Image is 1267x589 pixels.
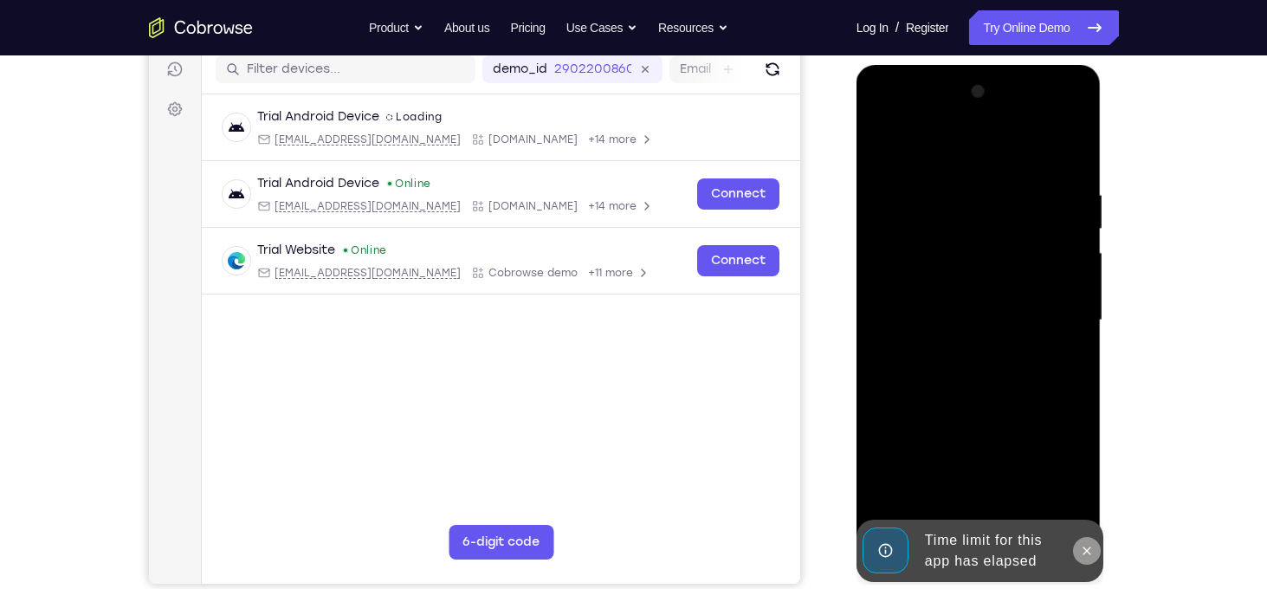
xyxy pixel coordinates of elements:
[439,262,484,276] span: +11 more
[906,10,948,45] a: Register
[149,3,800,584] iframe: Agent
[322,196,429,210] div: App
[566,10,637,45] button: Use Cases
[126,129,312,143] span: android@example.com
[339,262,429,276] span: Cobrowse demo
[61,458,213,514] div: Time limit for this app has elapsed
[658,10,728,45] button: Resources
[344,57,398,74] label: demo_id
[108,105,230,122] div: Trial Android Device
[126,196,312,210] span: android@example.com
[857,10,889,45] a: Log In
[439,129,488,143] span: +14 more
[439,196,488,210] span: +14 more
[108,129,312,143] div: Email
[369,10,423,45] button: Product
[239,178,242,182] div: New devices found.
[300,521,404,556] button: 6-digit code
[339,196,429,210] span: Cobrowse.io
[895,17,899,38] span: /
[126,262,312,276] span: web@example.com
[548,242,630,273] a: Connect
[610,52,637,80] button: Refresh
[195,245,198,249] div: New devices found.
[444,10,489,45] a: About us
[237,107,294,120] div: Loading
[969,10,1118,45] a: Try Online Demo
[53,158,651,224] div: Open device details
[510,10,545,45] a: Pricing
[237,173,282,187] div: Online
[531,57,562,74] label: Email
[53,91,651,158] div: Open device details
[108,238,186,256] div: Trial Website
[339,129,429,143] span: Cobrowse.io
[193,240,238,254] div: Online
[322,129,429,143] div: App
[108,172,230,189] div: Trial Android Device
[108,262,312,276] div: Email
[108,196,312,210] div: Email
[548,175,630,206] a: Connect
[53,224,651,291] div: Open device details
[322,262,429,276] div: App
[149,17,253,38] a: Go to the home page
